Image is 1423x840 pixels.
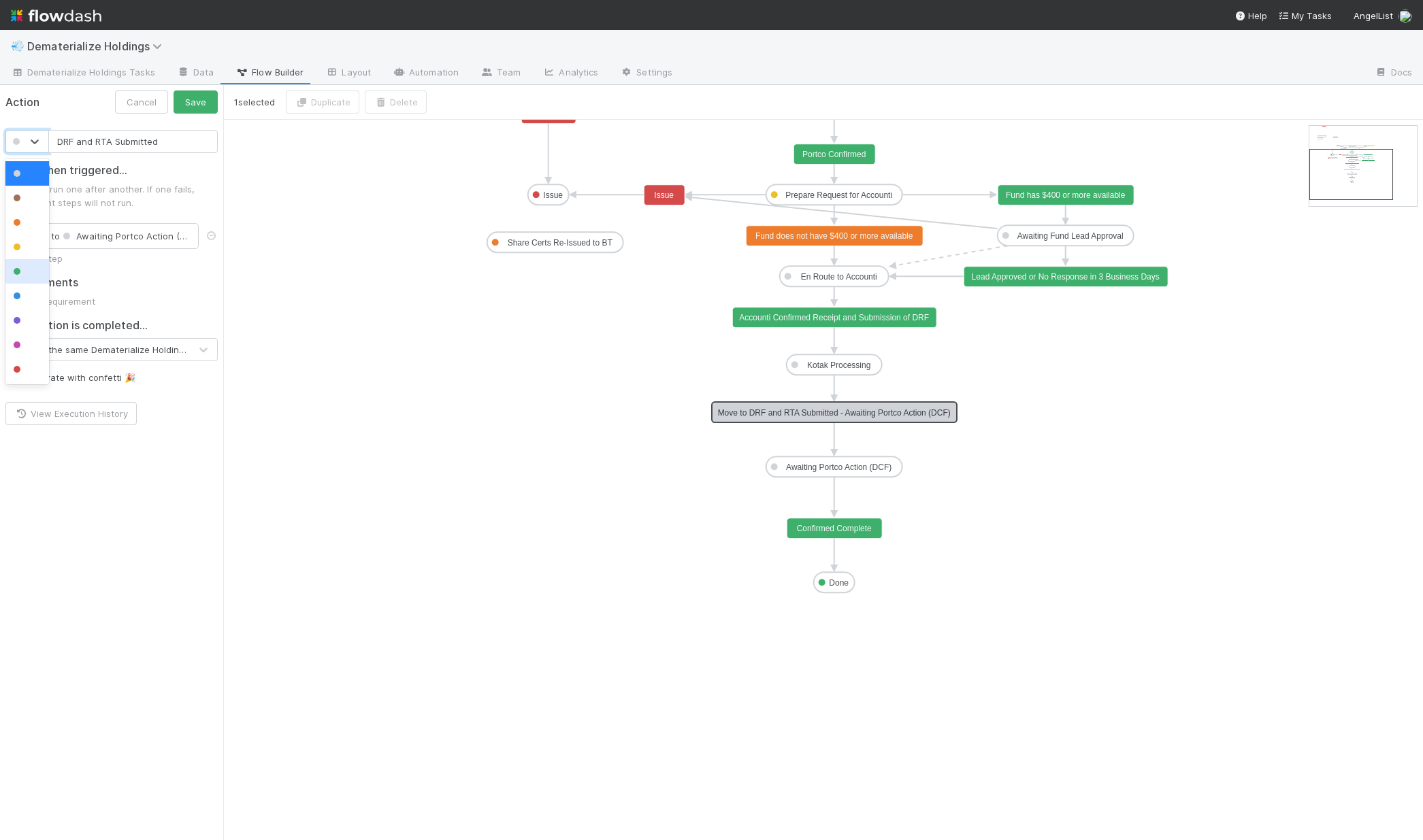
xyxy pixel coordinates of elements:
span: Action [5,94,39,111]
h2: After action is completed... [5,319,148,332]
button: Cancel [115,90,168,114]
a: Docs [1364,63,1423,84]
button: View Execution History [5,402,137,425]
span: Dematerialize Holdings [27,39,169,53]
div: Stay on the same Dematerialize Holdings Task [13,343,191,356]
a: Data [166,63,225,84]
span: Flow Builder [235,65,304,79]
a: Settings [609,63,683,84]
a: New requirement [5,296,95,307]
a: Automation [382,63,470,84]
button: Duplicate [286,90,359,114]
span: Awaiting Portco Action (DCF) [60,231,200,241]
span: Dematerialize Holdings Tasks [11,65,155,79]
img: logo-inverted-e16ddd16eac7371096b0.svg [11,4,101,27]
span: 💨 [11,40,24,52]
h2: Steps when triggered... [5,164,218,177]
p: Steps are run one after another. If one fails, subsequent steps will not run. [5,182,218,209]
span: 1 selected [234,95,275,109]
div: Move to [19,223,199,249]
span: AngelList [1354,10,1393,21]
a: Team [470,63,531,84]
a: Layout [314,63,382,84]
img: avatar_5bf5c33b-3139-4939-a495-cbf9fc6ebf7e.png [1399,10,1412,23]
a: My Tasks [1278,9,1332,22]
a: Flow Builder [225,63,314,84]
button: Save [174,90,218,114]
a: Analytics [531,63,609,84]
button: Delete [365,90,427,114]
label: Celebrate with confetti 🎉 [22,369,135,386]
div: Help [1234,9,1267,22]
h2: Requirements [5,276,218,289]
span: My Tasks [1278,10,1332,21]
